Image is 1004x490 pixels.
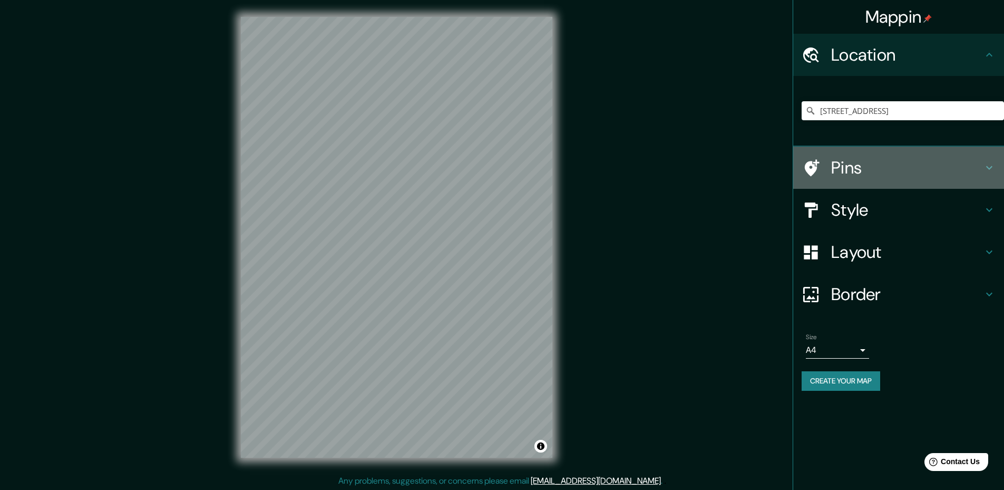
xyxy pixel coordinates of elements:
[793,231,1004,273] div: Layout
[806,333,817,342] label: Size
[793,189,1004,231] div: Style
[831,157,983,178] h4: Pins
[534,440,547,453] button: Toggle attribution
[831,199,983,220] h4: Style
[338,475,662,487] p: Any problems, suggestions, or concerns please email .
[531,475,661,486] a: [EMAIL_ADDRESS][DOMAIN_NAME]
[831,44,983,65] h4: Location
[802,101,1004,120] input: Pick your city or area
[793,147,1004,189] div: Pins
[910,449,992,478] iframe: Help widget launcher
[664,475,666,487] div: .
[831,242,983,263] h4: Layout
[865,6,932,27] h4: Mappin
[662,475,664,487] div: .
[802,371,880,391] button: Create your map
[806,342,869,359] div: A4
[793,34,1004,76] div: Location
[241,17,552,458] canvas: Map
[831,284,983,305] h4: Border
[923,14,932,23] img: pin-icon.png
[793,273,1004,315] div: Border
